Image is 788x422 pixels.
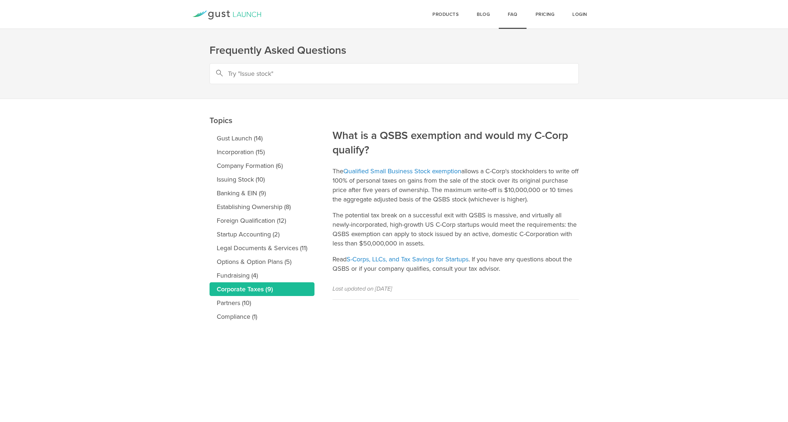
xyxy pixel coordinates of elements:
a: Banking & EIN (9) [210,186,314,200]
a: Legal Documents & Services (11) [210,241,314,255]
h1: Frequently Asked Questions [210,43,579,58]
input: Try "Issue stock" [210,63,579,84]
a: Compliance (1) [210,310,314,323]
p: The potential tax break on a successful exit with QSBS is massive, and virtually all newly-incorp... [333,210,579,248]
a: Company Formation (6) [210,159,314,173]
p: The allows a C-Corp's stockholders to write off 100% of personal taxes on gains from the sale of ... [333,166,579,204]
p: Last updated on [DATE] [333,284,579,293]
p: Read . If you have any questions about the QSBS or if your company qualifies, consult your tax ad... [333,254,579,273]
a: Partners (10) [210,296,314,310]
h2: Topics [210,65,314,128]
a: S-Corps, LLCs, and Tax Savings for Startups [347,255,468,263]
a: Establishing Ownership (8) [210,200,314,214]
a: Qualified Small Business Stock exemption [343,167,461,175]
a: Gust Launch (14) [210,131,314,145]
a: Corporate Taxes (9) [210,282,314,296]
a: Issuing Stock (10) [210,173,314,186]
a: Fundraising (4) [210,269,314,282]
a: Incorporation (15) [210,145,314,159]
a: Options & Option Plans (5) [210,255,314,269]
a: Foreign Qualification (12) [210,214,314,227]
a: Startup Accounting (2) [210,227,314,241]
h2: What is a QSBS exemption and would my C-Corp qualify? [333,80,579,157]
